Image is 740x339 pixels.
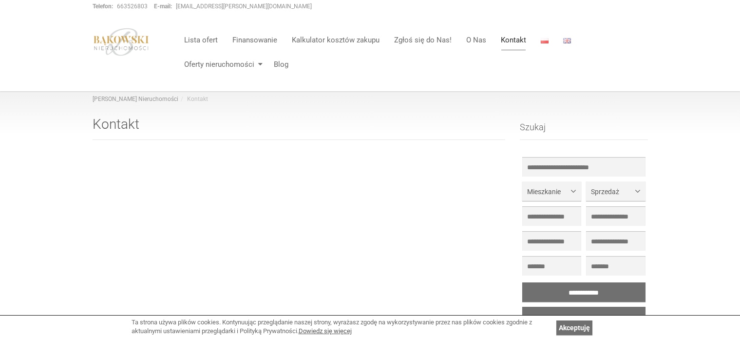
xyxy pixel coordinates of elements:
[266,55,288,74] a: Blog
[522,181,581,201] button: Mieszkanie
[527,187,569,197] span: Mieszkanie
[177,30,225,50] a: Lista ofert
[285,30,387,50] a: Kalkulator kosztów zakupu
[93,3,113,10] strong: Telefon:
[520,122,648,140] h3: Szukaj
[563,38,571,43] img: English
[591,187,633,197] span: Sprzedaż
[586,181,645,201] button: Sprzedaż
[459,30,493,50] a: O Nas
[93,117,506,140] h1: Kontakt
[93,96,178,102] a: [PERSON_NAME] Nieruchomości
[178,95,208,103] li: Kontakt
[117,3,148,10] a: 663526803
[177,55,266,74] a: Oferty nieruchomości
[493,30,533,50] a: Kontakt
[154,3,172,10] strong: E-mail:
[93,28,150,56] img: logo
[299,327,352,335] a: Dowiedz się więcej
[176,3,312,10] a: [EMAIL_ADDRESS][PERSON_NAME][DOMAIN_NAME]
[387,30,459,50] a: Zgłoś się do Nas!
[556,320,592,335] a: Akceptuję
[225,30,285,50] a: Finansowanie
[541,38,549,43] img: Polski
[132,318,551,336] div: Ta strona używa plików cookies. Kontynuując przeglądanie naszej strony, wyrażasz zgodę na wykorzy...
